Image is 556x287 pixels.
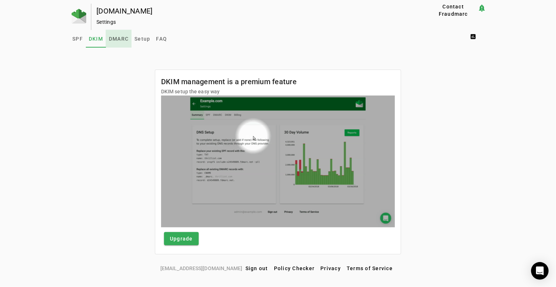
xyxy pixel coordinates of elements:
[106,30,132,48] a: DMARC
[89,36,103,41] span: DKIM
[160,264,243,272] span: [EMAIL_ADDRESS][DOMAIN_NAME]
[134,36,150,41] span: Setup
[344,262,396,275] button: Terms of Service
[170,235,193,242] span: Upgrade
[96,7,405,15] div: [DOMAIN_NAME]
[153,30,170,48] a: FAQ
[317,262,344,275] button: Privacy
[320,265,341,271] span: Privacy
[156,36,167,41] span: FAQ
[164,232,199,245] button: Upgrade
[161,76,297,87] mat-card-title: DKIM management is a premium feature
[161,96,395,227] img: dkim.gif
[274,265,315,271] span: Policy Checker
[245,265,268,271] span: Sign out
[72,9,86,23] img: Fraudmarc Logo
[109,36,129,41] span: DMARC
[243,262,271,275] button: Sign out
[86,30,106,48] a: DKIM
[478,4,487,12] mat-icon: notification_important
[531,262,549,280] div: Open Intercom Messenger
[69,30,86,48] a: SPF
[432,3,475,18] span: Contact Fraudmarc
[347,265,393,271] span: Terms of Service
[429,4,478,17] button: Contact Fraudmarc
[271,262,318,275] button: Policy Checker
[96,18,405,26] div: Settings
[161,87,297,96] mat-card-subtitle: DKIM setup the easy way
[72,36,83,41] span: SPF
[132,30,153,48] a: Setup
